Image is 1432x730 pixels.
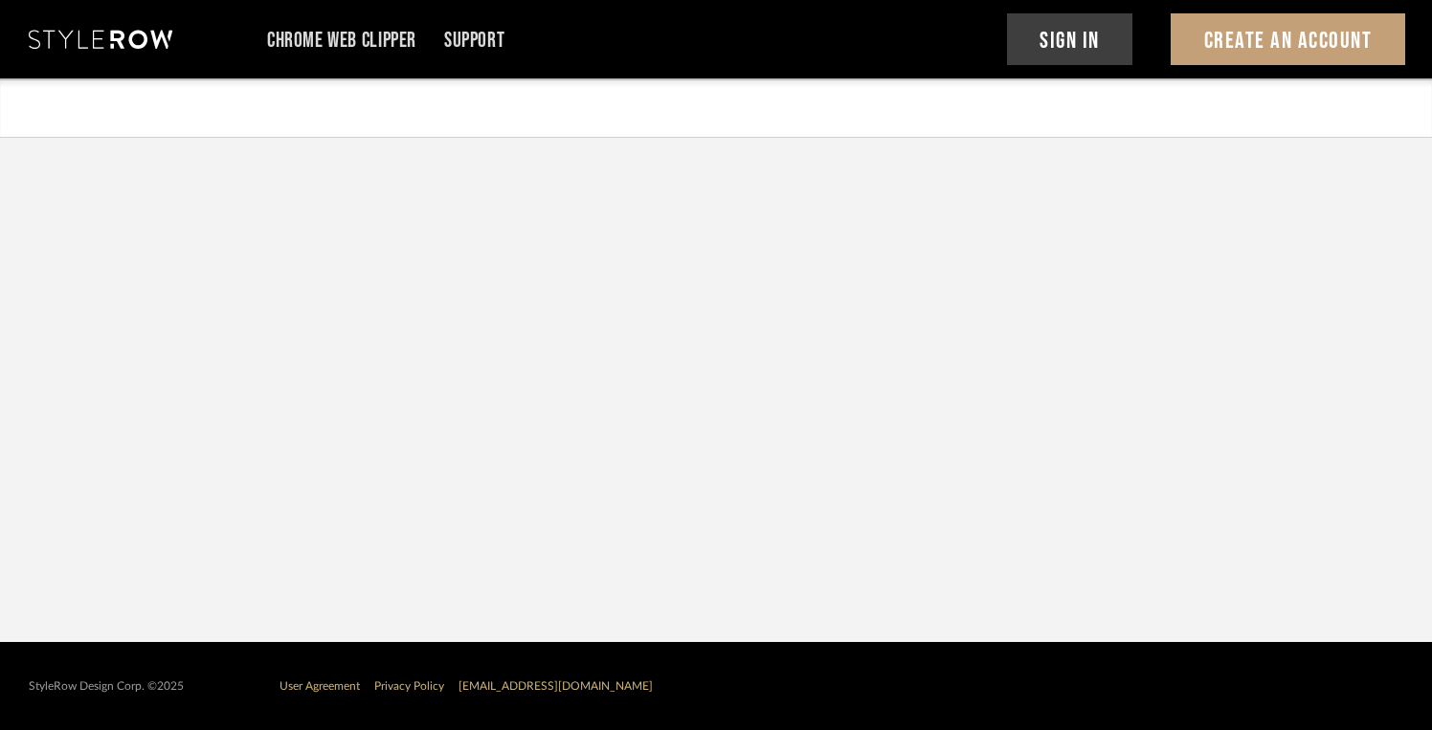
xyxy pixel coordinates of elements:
[29,679,184,694] div: StyleRow Design Corp. ©2025
[374,680,444,692] a: Privacy Policy
[280,680,360,692] a: User Agreement
[1171,13,1405,65] button: Create An Account
[459,680,653,692] a: [EMAIL_ADDRESS][DOMAIN_NAME]
[1007,13,1133,65] button: Sign In
[444,33,504,49] a: Support
[267,33,416,49] a: Chrome Web Clipper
